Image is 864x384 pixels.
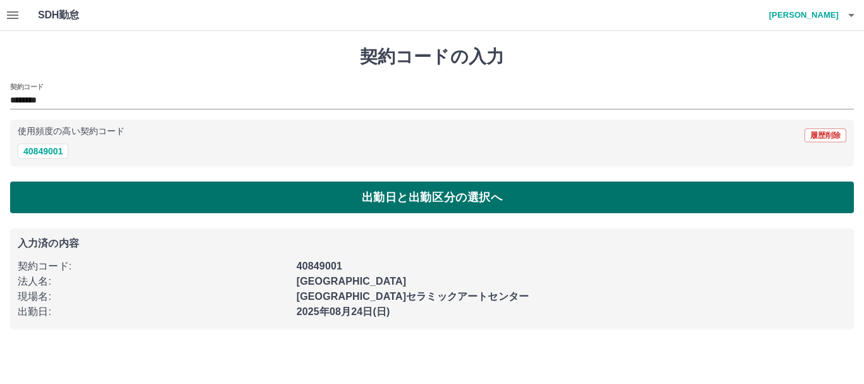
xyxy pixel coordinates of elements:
p: 現場名 : [18,289,289,304]
p: 契約コード : [18,259,289,274]
button: 40849001 [18,144,68,159]
p: 出勤日 : [18,304,289,319]
button: 履歴削除 [805,128,846,142]
p: 使用頻度の高い契約コード [18,127,125,136]
b: 40849001 [297,261,342,271]
button: 出勤日と出勤区分の選択へ [10,182,854,213]
p: 法人名 : [18,274,289,289]
b: 2025年08月24日(日) [297,306,390,317]
b: [GEOGRAPHIC_DATA] [297,276,407,287]
b: [GEOGRAPHIC_DATA]セラミックアートセンター [297,291,529,302]
h1: 契約コードの入力 [10,46,854,68]
h2: 契約コード [10,82,44,92]
p: 入力済の内容 [18,238,846,249]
